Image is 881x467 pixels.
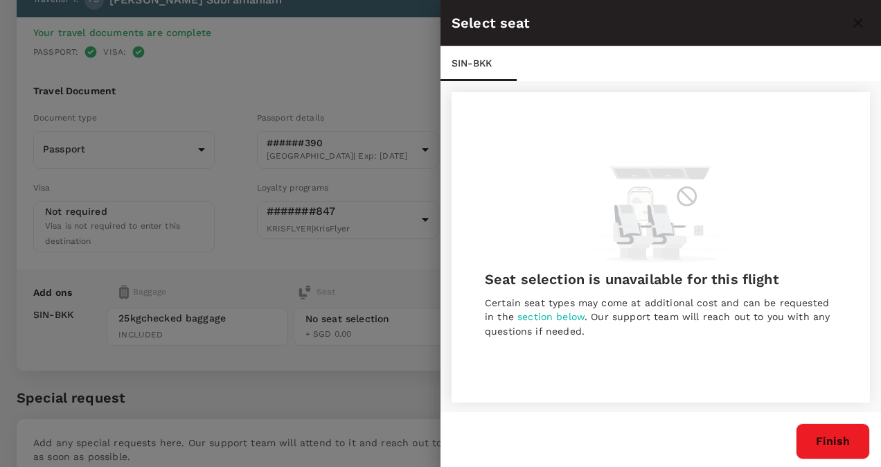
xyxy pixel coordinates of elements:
h6: Seat selection is unavailable for this flight [485,268,837,290]
div: Select seat [452,12,846,34]
button: Finish [796,423,870,459]
div: SIN - BKK [440,46,517,81]
button: close [846,11,870,35]
p: Certain seat types may come at additional cost and can be requested in the . Our support team wil... [485,296,837,337]
span: section below [517,311,585,322]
